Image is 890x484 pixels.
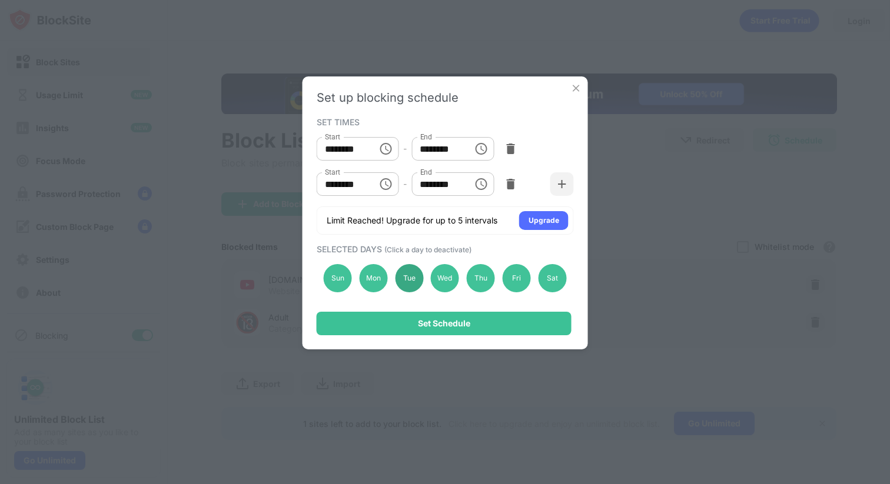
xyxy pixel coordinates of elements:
[538,264,566,292] div: Sat
[469,137,493,161] button: Choose time, selected time is 6:00 PM
[374,172,397,196] button: Choose time, selected time is 8:00 PM
[403,178,407,191] div: -
[317,117,571,126] div: SET TIMES
[327,215,497,226] div: Limit Reached! Upgrade for up to 5 intervals
[420,167,432,177] label: End
[420,132,432,142] label: End
[317,91,574,105] div: Set up blocking schedule
[469,172,493,196] button: Choose time, selected time is 11:55 PM
[395,264,423,292] div: Tue
[467,264,495,292] div: Thu
[374,137,397,161] button: Choose time, selected time is 12:00 AM
[325,167,340,177] label: Start
[529,215,559,226] div: Upgrade
[503,264,531,292] div: Fri
[384,245,471,254] span: (Click a day to deactivate)
[431,264,459,292] div: Wed
[570,82,582,94] img: x-button.svg
[324,264,352,292] div: Sun
[359,264,387,292] div: Mon
[325,132,340,142] label: Start
[403,142,407,155] div: -
[317,244,571,254] div: SELECTED DAYS
[418,319,470,328] div: Set Schedule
